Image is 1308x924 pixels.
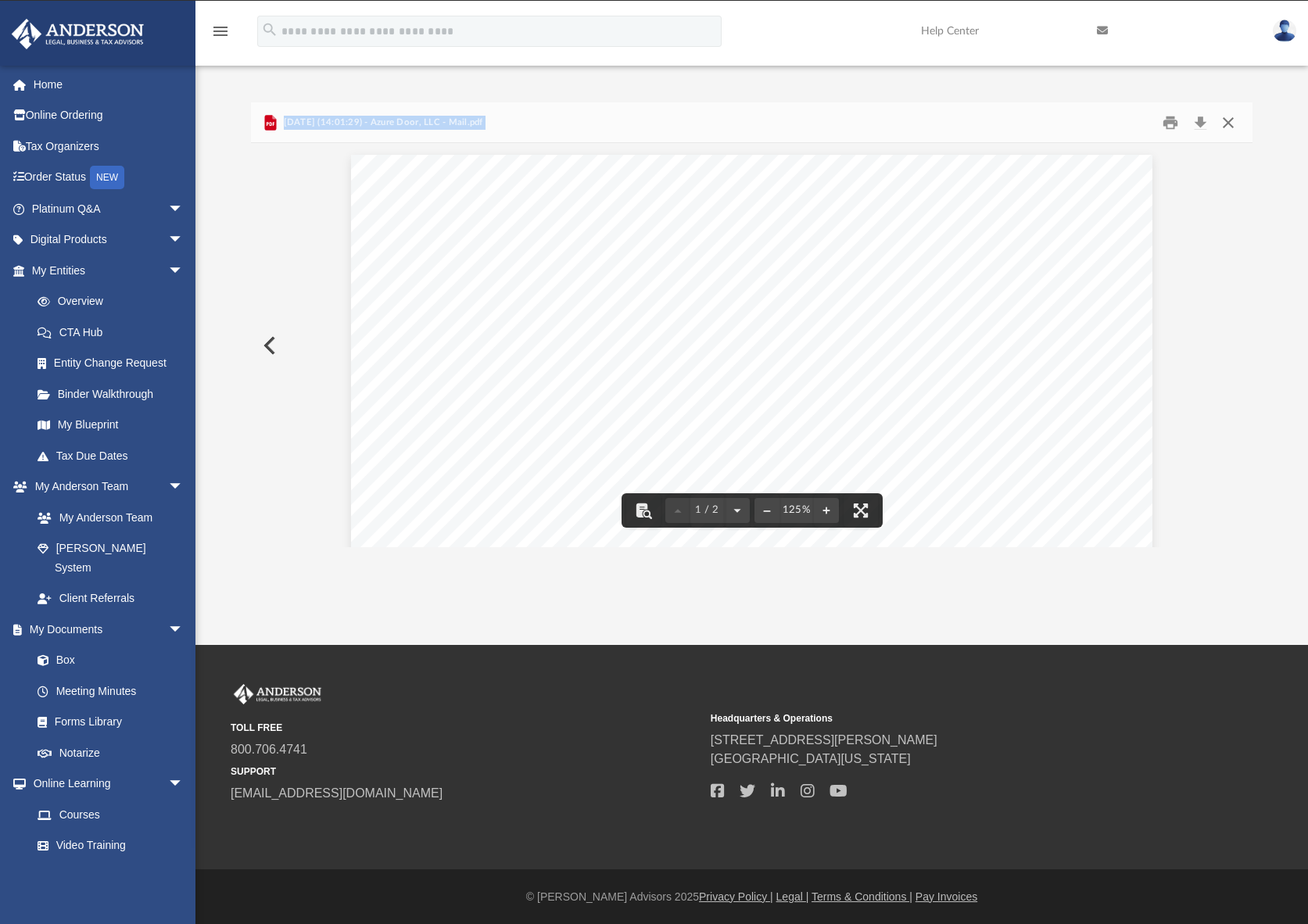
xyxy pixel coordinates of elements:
[22,440,207,471] a: Tax Due Dates
[7,19,149,49] img: Anderson Advisors Platinum Portal
[11,100,207,131] a: Online Ordering
[168,255,199,287] span: arrow_drop_down
[22,737,199,768] a: Notarize
[779,505,814,515] div: Current zoom level
[90,166,124,189] div: NEW
[1186,110,1214,134] button: Download
[22,645,192,676] a: Box
[251,143,1252,546] div: Document Viewer
[711,733,937,747] a: [STREET_ADDRESS][PERSON_NAME]
[11,193,207,224] a: Platinum Q&Aarrow_drop_down
[231,743,307,756] a: 800.706.4741
[251,143,1252,546] div: File preview
[699,890,773,903] a: Privacy Policy |
[1213,110,1242,134] button: Close
[776,890,809,903] a: Legal |
[280,116,482,130] span: [DATE] (14:01:29) - Azure Door, LLC - Mail.pdf
[711,711,1180,725] small: Headquarters & Operations
[22,378,207,410] a: Binder Walkthrough
[812,890,912,903] a: Terms & Conditions |
[22,675,199,707] a: Meeting Minutes
[814,493,839,528] button: Zoom in
[251,324,285,367] button: Previous File
[22,583,199,614] a: Client Referrals
[754,493,779,528] button: Zoom out
[231,684,324,704] img: Anderson Advisors Platinum Portal
[22,533,199,583] a: [PERSON_NAME] System
[231,721,700,735] small: TOLL FREE
[11,224,207,256] a: Digital Productsarrow_drop_down
[690,505,725,515] span: 1 / 2
[168,614,199,646] span: arrow_drop_down
[231,765,700,779] small: SUPPORT
[22,861,199,892] a: Resources
[11,471,199,503] a: My Anderson Teamarrow_drop_down
[168,193,199,225] span: arrow_drop_down
[626,493,661,528] button: Toggle findbar
[916,890,977,903] a: Pay Invoices
[11,768,199,800] a: Online Learningarrow_drop_down
[1273,20,1296,42] img: User Pic
[22,707,192,738] a: Forms Library
[11,69,207,100] a: Home
[844,493,878,528] button: Enter fullscreen
[22,410,199,441] a: My Blueprint
[690,493,725,528] button: 1 / 2
[168,768,199,800] span: arrow_drop_down
[211,22,230,41] i: menu
[168,471,199,503] span: arrow_drop_down
[168,224,199,256] span: arrow_drop_down
[11,255,207,286] a: My Entitiesarrow_drop_down
[22,286,207,317] a: Overview
[11,614,199,645] a: My Documentsarrow_drop_down
[22,830,192,861] a: Video Training
[725,493,750,528] button: Next page
[11,131,207,162] a: Tax Organizers
[11,162,207,194] a: Order StatusNEW
[22,317,207,348] a: CTA Hub
[22,799,199,830] a: Courses
[261,21,278,38] i: search
[22,502,192,533] a: My Anderson Team
[711,752,911,765] a: [GEOGRAPHIC_DATA][US_STATE]
[1155,110,1186,134] button: Print
[22,348,207,379] a: Entity Change Request
[195,889,1308,905] div: © [PERSON_NAME] Advisors 2025
[251,102,1252,547] div: Preview
[231,786,443,800] a: [EMAIL_ADDRESS][DOMAIN_NAME]
[211,30,230,41] a: menu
